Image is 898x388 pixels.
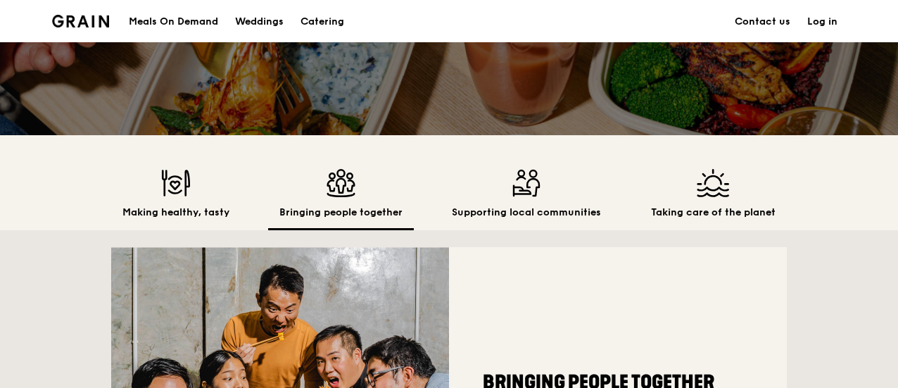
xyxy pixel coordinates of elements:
[452,169,601,197] img: Supporting local communities
[279,206,403,220] h2: Bringing people together
[122,206,229,220] h2: Making healthy, tasty
[129,1,218,43] div: Meals On Demand
[227,1,292,43] a: Weddings
[52,15,109,27] img: Grain
[651,206,776,220] h2: Taking care of the planet
[292,1,353,43] a: Catering
[279,169,403,197] img: Bringing people together
[122,169,229,197] img: Making healthy, tasty
[452,206,601,220] h2: Supporting local communities
[726,1,799,43] a: Contact us
[235,1,284,43] div: Weddings
[301,1,344,43] div: Catering
[799,1,846,43] a: Log in
[651,169,776,197] img: Taking care of the planet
